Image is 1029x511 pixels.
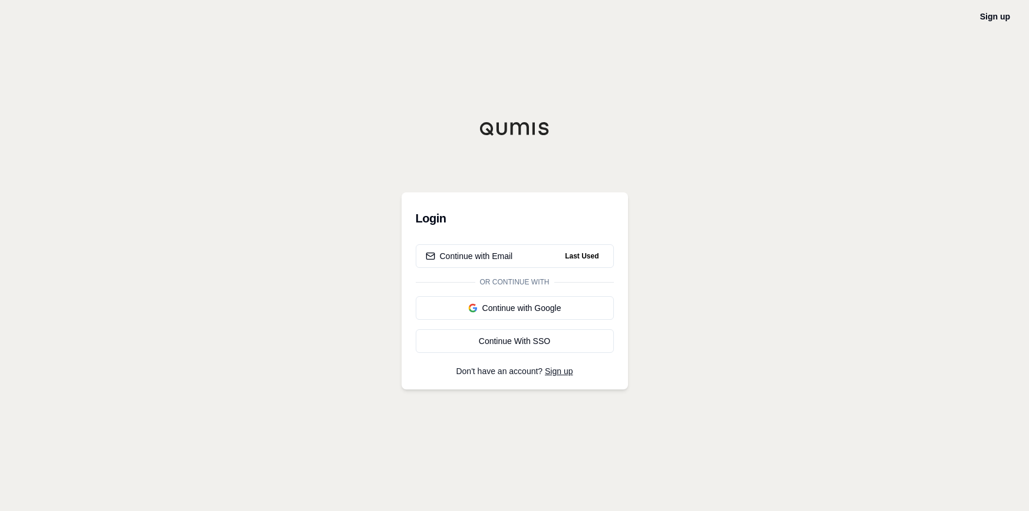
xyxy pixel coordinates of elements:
img: Qumis [479,122,550,136]
button: Continue with EmailLast Used [416,244,614,268]
button: Continue with Google [416,296,614,320]
a: Sign up [980,12,1010,21]
div: Continue with Google [426,302,604,314]
span: Or continue with [475,277,554,287]
a: Sign up [545,366,573,376]
a: Continue With SSO [416,329,614,353]
h3: Login [416,207,614,230]
p: Don't have an account? [416,367,614,375]
div: Continue with Email [426,250,513,262]
span: Last Used [560,249,603,263]
div: Continue With SSO [426,335,604,347]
